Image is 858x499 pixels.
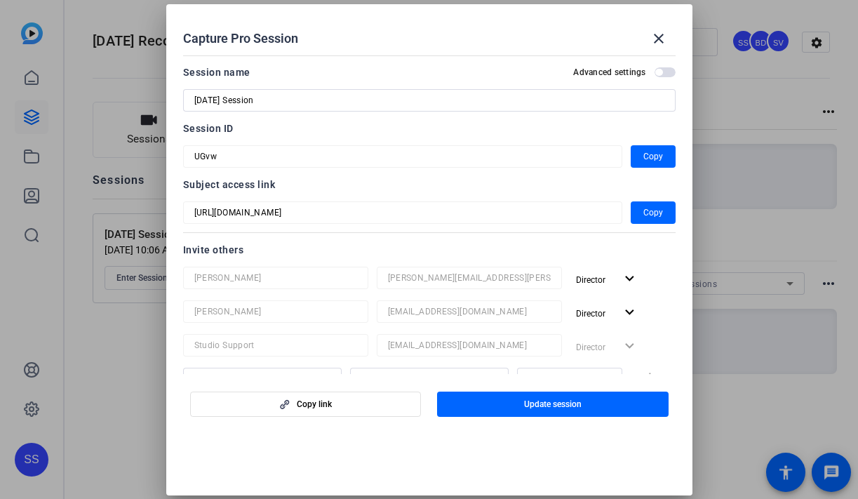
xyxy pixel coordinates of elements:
[576,275,605,285] span: Director
[524,399,582,410] span: Update session
[631,145,676,168] button: Copy
[183,64,250,81] div: Session name
[650,30,667,47] mat-icon: close
[194,337,357,354] input: Name...
[621,304,638,321] mat-icon: expand_more
[643,148,663,165] span: Copy
[570,300,644,326] button: Director
[194,303,357,320] input: Name...
[194,92,664,109] input: Enter Session Name
[621,270,638,288] mat-icon: expand_more
[194,148,611,165] input: Session OTP
[388,303,551,320] input: Email...
[631,201,676,224] button: Copy
[388,270,551,286] input: Email...
[570,267,644,292] button: Director
[190,392,422,417] button: Copy link
[183,120,676,137] div: Session ID
[643,204,663,221] span: Copy
[388,337,551,354] input: Email...
[361,371,497,387] input: Email...
[183,241,676,258] div: Invite others
[194,371,330,387] input: Name...
[194,270,357,286] input: Name...
[437,392,669,417] button: Update session
[183,22,676,55] div: Capture Pro Session
[194,204,611,221] input: Session OTP
[573,67,645,78] h2: Advanced settings
[183,176,676,193] div: Subject access link
[576,309,605,319] span: Director
[297,399,332,410] span: Copy link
